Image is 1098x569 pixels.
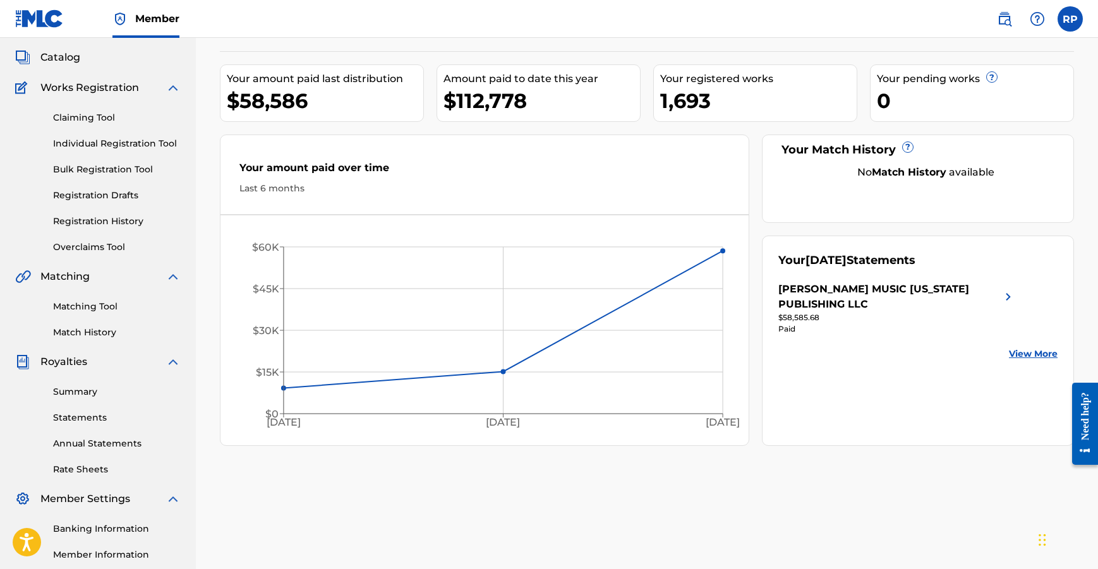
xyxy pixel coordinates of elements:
[252,241,279,253] tspan: $60K
[778,323,1016,335] div: Paid
[877,71,1073,87] div: Your pending works
[15,491,30,506] img: Member Settings
[1035,508,1098,569] iframe: Chat Widget
[1058,6,1083,32] div: User Menu
[227,71,423,87] div: Your amount paid last distribution
[778,141,1058,159] div: Your Match History
[53,463,181,476] a: Rate Sheets
[15,9,64,28] img: MLC Logo
[15,269,31,284] img: Matching
[53,137,181,150] a: Individual Registration Tool
[166,269,181,284] img: expand
[53,300,181,313] a: Matching Tool
[778,282,1016,335] a: [PERSON_NAME] MUSIC [US_STATE] PUBLISHING LLCright chevron icon$58,585.68Paid
[1063,371,1098,476] iframe: Resource Center
[443,71,640,87] div: Amount paid to date this year
[778,312,1016,323] div: $58,585.68
[166,354,181,369] img: expand
[166,80,181,95] img: expand
[53,437,181,450] a: Annual Statements
[486,417,521,429] tspan: [DATE]
[53,411,181,424] a: Statements
[805,253,847,267] span: [DATE]
[794,165,1058,180] div: No available
[1009,347,1058,361] a: View More
[1001,282,1016,312] img: right chevron icon
[40,491,130,506] span: Member Settings
[40,269,90,284] span: Matching
[992,6,1017,32] a: Public Search
[15,50,80,65] a: CatalogCatalog
[265,408,279,420] tspan: $0
[53,189,181,202] a: Registration Drafts
[660,87,857,115] div: 1,693
[1030,11,1045,27] img: help
[15,50,30,65] img: Catalog
[660,71,857,87] div: Your registered works
[53,548,181,561] a: Member Information
[778,252,915,269] div: Your Statements
[239,160,730,182] div: Your amount paid over time
[877,87,1073,115] div: 0
[443,87,640,115] div: $112,778
[15,80,32,95] img: Works Registration
[872,166,946,178] strong: Match History
[53,326,181,339] a: Match History
[706,417,740,429] tspan: [DATE]
[997,11,1012,27] img: search
[53,522,181,536] a: Banking Information
[1025,6,1050,32] div: Help
[253,325,279,337] tspan: $30K
[40,50,80,65] span: Catalog
[778,282,1001,312] div: [PERSON_NAME] MUSIC [US_STATE] PUBLISHING LLC
[253,283,279,295] tspan: $45K
[53,241,181,254] a: Overclaims Tool
[53,385,181,398] a: Summary
[53,163,181,176] a: Bulk Registration Tool
[1039,521,1046,559] div: Drag
[112,11,128,27] img: Top Rightsholder
[267,417,301,429] tspan: [DATE]
[256,366,279,378] tspan: $15K
[40,80,139,95] span: Works Registration
[53,111,181,124] a: Claiming Tool
[166,491,181,506] img: expand
[227,87,423,115] div: $58,586
[903,142,913,152] span: ?
[135,11,179,26] span: Member
[987,72,997,82] span: ?
[53,215,181,228] a: Registration History
[15,354,30,369] img: Royalties
[40,354,87,369] span: Royalties
[239,182,730,195] div: Last 6 months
